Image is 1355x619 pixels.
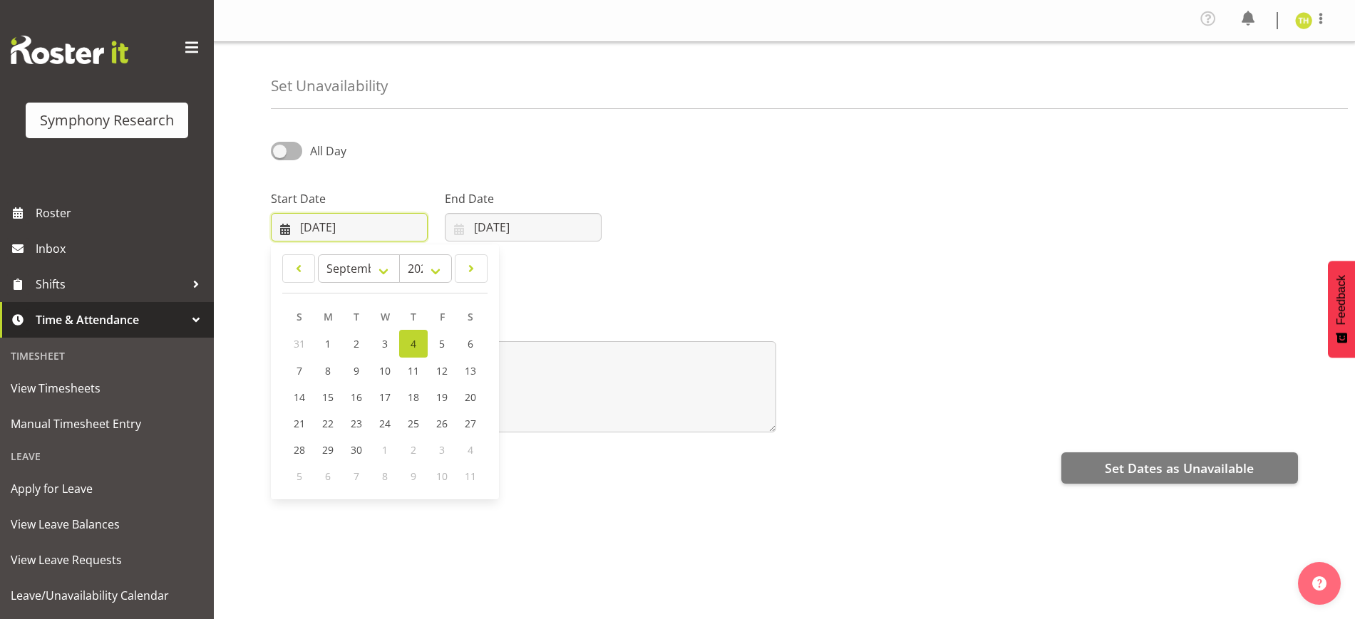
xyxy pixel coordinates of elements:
[445,190,602,207] label: End Date
[351,417,362,430] span: 23
[297,364,302,378] span: 7
[294,337,305,350] span: 31
[1105,459,1254,477] span: Set Dates as Unavailable
[436,469,448,483] span: 10
[399,384,428,410] a: 18
[1335,275,1348,325] span: Feedback
[399,330,428,358] a: 4
[36,238,207,259] span: Inbox
[11,478,203,499] span: Apply for Leave
[322,417,334,430] span: 22
[439,337,445,350] span: 5
[371,330,399,358] a: 3
[468,310,473,323] span: S
[325,364,331,378] span: 8
[4,578,210,613] a: Leave/Unavailability Calendar
[4,442,210,471] div: Leave
[310,143,346,159] span: All Day
[468,337,473,350] span: 6
[428,330,456,358] a: 5
[294,443,305,457] span: 28
[408,390,419,404] span: 18
[322,390,334,404] span: 15
[439,443,445,457] span: 3
[411,337,416,350] span: 4
[379,417,391,430] span: 24
[4,542,210,578] a: View Leave Requests
[4,471,210,506] a: Apply for Leave
[342,358,371,384] a: 9
[445,213,602,241] input: Click to select...
[4,506,210,542] a: View Leave Balances
[40,110,174,131] div: Symphony Research
[1312,576,1326,591] img: help-xxl-2.png
[294,417,305,430] span: 21
[436,390,448,404] span: 19
[342,330,371,358] a: 2
[11,549,203,571] span: View Leave Requests
[354,337,359,350] span: 2
[314,384,342,410] a: 15
[465,364,476,378] span: 13
[436,417,448,430] span: 26
[11,514,203,535] span: View Leave Balances
[271,318,776,335] label: Message*
[382,443,388,457] span: 1
[314,410,342,437] a: 22
[285,384,314,410] a: 14
[4,341,210,370] div: Timesheet
[408,417,419,430] span: 25
[440,310,445,323] span: F
[325,337,331,350] span: 1
[411,310,416,323] span: T
[379,364,391,378] span: 10
[351,443,362,457] span: 30
[354,364,359,378] span: 9
[294,390,305,404] span: 14
[1295,12,1312,29] img: tristan-healley11868.jpg
[381,310,390,323] span: W
[271,78,388,94] h4: Set Unavailability
[465,469,476,483] span: 11
[322,443,334,457] span: 29
[314,330,342,358] a: 1
[324,310,333,323] span: M
[285,437,314,463] a: 28
[456,358,485,384] a: 13
[382,337,388,350] span: 3
[36,274,185,295] span: Shifts
[428,410,456,437] a: 26
[371,410,399,437] a: 24
[4,370,210,406] a: View Timesheets
[314,437,342,463] a: 29
[382,469,388,483] span: 8
[297,469,302,483] span: 5
[399,358,428,384] a: 11
[342,384,371,410] a: 16
[468,443,473,457] span: 4
[465,390,476,404] span: 20
[36,202,207,224] span: Roster
[11,585,203,606] span: Leave/Unavailability Calendar
[436,364,448,378] span: 12
[354,469,359,483] span: 7
[297,310,302,323] span: S
[1061,452,1298,484] button: Set Dates as Unavailable
[351,390,362,404] span: 16
[399,410,428,437] a: 25
[285,410,314,437] a: 21
[325,469,331,483] span: 6
[354,310,359,323] span: T
[36,309,185,331] span: Time & Attendance
[11,413,203,435] span: Manual Timesheet Entry
[411,469,416,483] span: 9
[342,410,371,437] a: 23
[428,358,456,384] a: 12
[371,384,399,410] a: 17
[456,330,485,358] a: 6
[342,437,371,463] a: 30
[271,190,428,207] label: Start Date
[11,36,128,64] img: Rosterit website logo
[11,378,203,399] span: View Timesheets
[4,406,210,442] a: Manual Timesheet Entry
